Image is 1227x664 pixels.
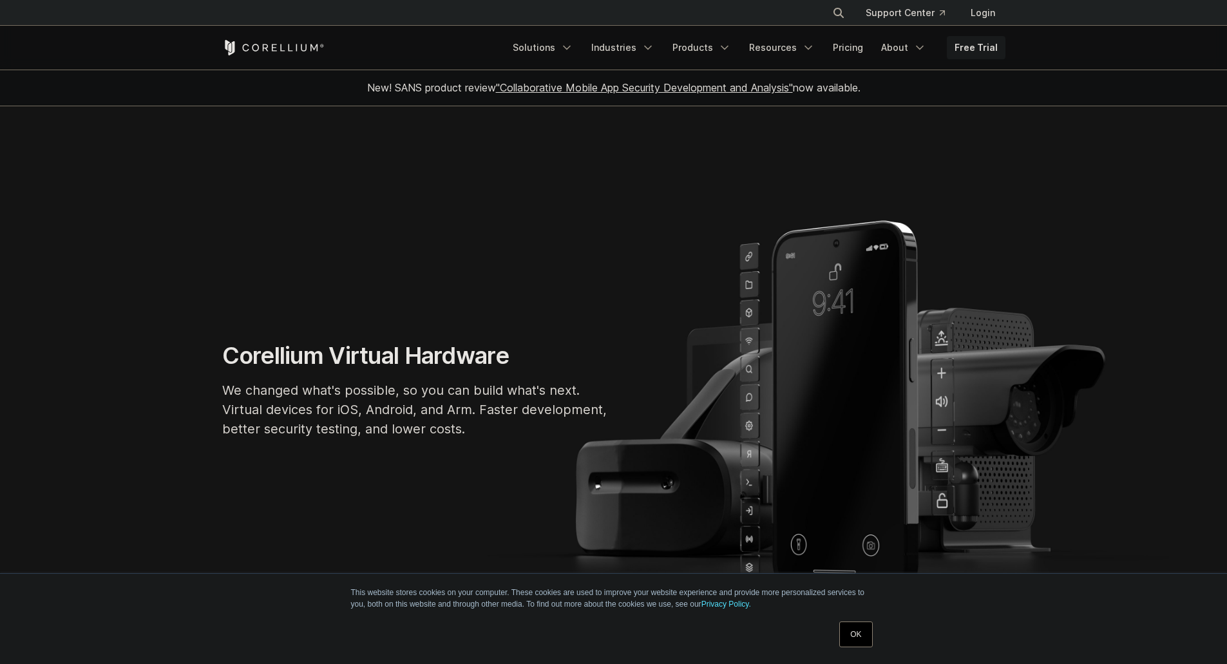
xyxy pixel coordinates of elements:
a: Corellium Home [222,40,325,55]
a: Solutions [505,36,581,59]
div: Navigation Menu [817,1,1005,24]
a: About [873,36,934,59]
a: "Collaborative Mobile App Security Development and Analysis" [496,81,793,94]
a: OK [839,621,872,647]
h1: Corellium Virtual Hardware [222,341,609,370]
span: New! SANS product review now available. [367,81,861,94]
p: We changed what's possible, so you can build what's next. Virtual devices for iOS, Android, and A... [222,381,609,439]
a: Support Center [855,1,955,24]
a: Pricing [825,36,871,59]
div: Navigation Menu [505,36,1005,59]
a: Resources [741,36,823,59]
p: This website stores cookies on your computer. These cookies are used to improve your website expe... [351,587,877,610]
a: Login [960,1,1005,24]
button: Search [827,1,850,24]
a: Products [665,36,739,59]
a: Privacy Policy. [701,600,751,609]
a: Industries [584,36,662,59]
a: Free Trial [947,36,1005,59]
